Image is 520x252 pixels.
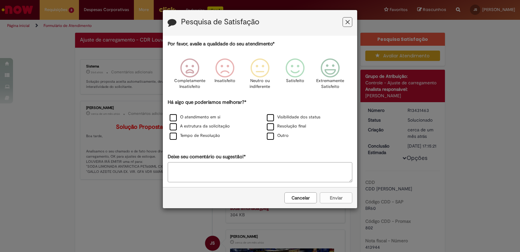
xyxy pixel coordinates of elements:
p: Insatisfeito [214,78,235,84]
div: Satisfeito [279,54,312,98]
p: Satisfeito [286,78,304,84]
label: Por favor, avalie a qualidade do seu atendimento* [168,41,275,47]
p: Neutro ou indiferente [248,78,272,90]
div: Insatisfeito [208,54,241,98]
label: O atendimento em si [170,114,220,120]
label: A estrutura da solicitação [170,123,230,129]
label: Outro [267,133,289,139]
label: Resolução final [267,123,306,129]
p: Completamente Insatisfeito [174,78,205,90]
div: Há algo que poderíamos melhorar?* [168,99,352,141]
label: Pesquisa de Satisfação [181,18,259,26]
label: Visibilidade dos status [267,114,320,120]
label: Tempo de Resolução [170,133,220,139]
div: Completamente Insatisfeito [173,54,206,98]
button: Cancelar [284,192,317,203]
div: Extremamente Satisfeito [314,54,347,98]
label: Deixe seu comentário ou sugestão!* [168,153,246,160]
p: Extremamente Satisfeito [316,78,344,90]
div: Neutro ou indiferente [243,54,277,98]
